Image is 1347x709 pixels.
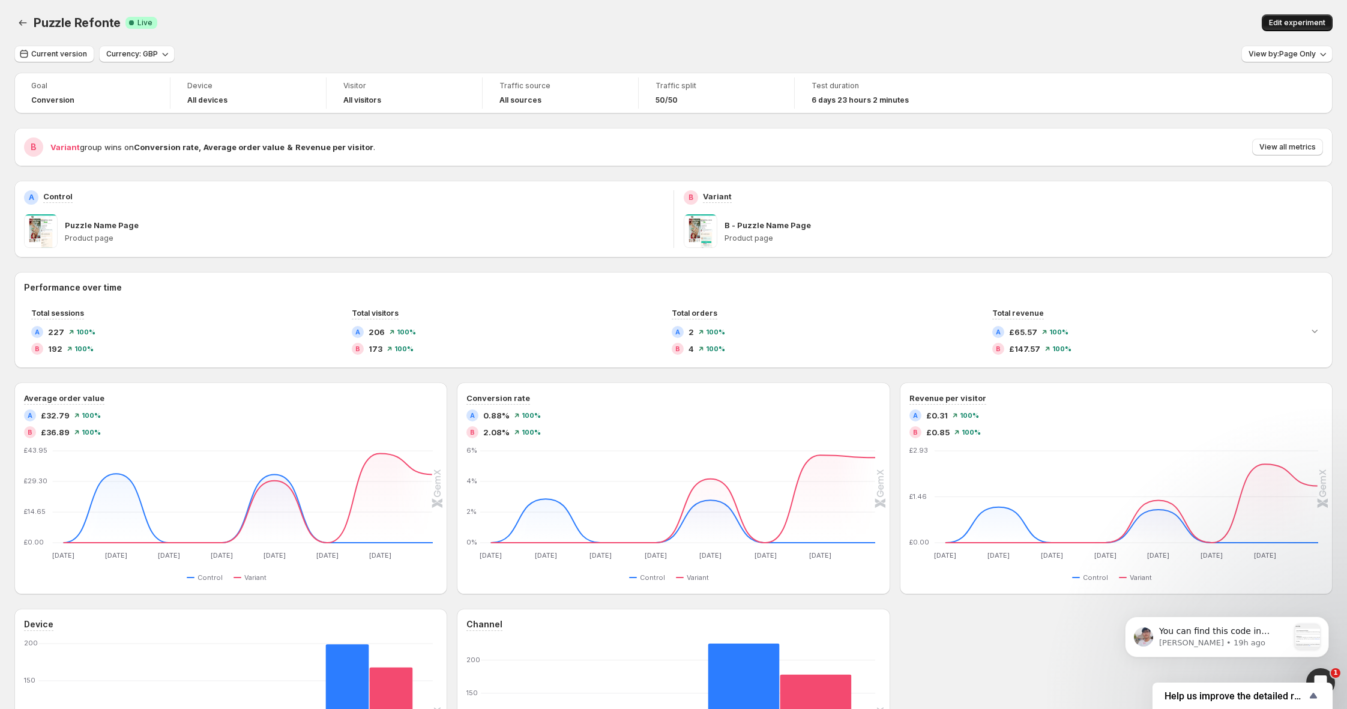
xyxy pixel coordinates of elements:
[706,345,725,352] span: 100 %
[629,570,670,585] button: Control
[48,326,64,338] span: 227
[1165,689,1321,703] button: Show survey - Help us improve the detailed report for A/B campaigns
[913,429,918,436] h2: B
[992,309,1044,318] span: Total revenue
[211,551,233,560] text: [DATE]
[1249,49,1316,59] span: View by: Page Only
[522,429,541,436] span: 100 %
[812,81,934,91] span: Test duration
[655,81,777,91] span: Traffic split
[684,214,717,248] img: B - Puzzle Name Page
[82,429,101,436] span: 100 %
[1306,322,1323,339] button: Expand chart
[65,234,664,243] p: Product page
[295,142,373,152] strong: Revenue per visitor
[703,190,732,202] p: Variant
[31,80,153,106] a: GoalConversion
[187,95,228,105] h4: All devices
[137,18,152,28] span: Live
[24,282,1323,294] h2: Performance over time
[35,345,40,352] h2: B
[14,46,94,62] button: Current version
[1259,142,1316,152] span: View all metrics
[244,573,267,582] span: Variant
[50,142,80,152] span: Variant
[187,80,309,106] a: DeviceAll devices
[996,345,1001,352] h2: B
[134,142,199,152] strong: Conversion rate
[105,551,127,560] text: [DATE]
[675,345,680,352] h2: B
[483,409,510,421] span: 0.88%
[960,412,979,419] span: 100 %
[655,80,777,106] a: Traffic split50/50
[35,328,40,336] h2: A
[24,214,58,248] img: Puzzle Name Page
[369,326,385,338] span: 206
[962,429,981,436] span: 100 %
[50,142,375,152] span: group wins on .
[24,538,44,546] text: £0.00
[76,328,95,336] span: 100 %
[466,477,477,485] text: 4%
[483,426,510,438] span: 2.08%
[499,95,541,105] h4: All sources
[287,142,293,152] strong: &
[52,551,74,560] text: [DATE]
[725,234,1324,243] p: Product page
[1262,14,1333,31] button: Edit experiment
[355,328,360,336] h2: A
[645,551,667,560] text: [DATE]
[812,80,934,106] a: Test duration6 days 23 hours 2 minutes
[197,573,223,582] span: Control
[466,538,477,546] text: 0%
[926,426,950,438] span: £0.85
[24,392,104,404] h3: Average order value
[394,345,414,352] span: 100 %
[24,618,53,630] h3: Device
[909,538,929,546] text: £0.00
[41,409,70,421] span: £32.79
[1040,551,1062,560] text: [DATE]
[466,689,478,697] text: 150
[1094,551,1116,560] text: [DATE]
[672,309,717,318] span: Total orders
[74,345,94,352] span: 100 %
[812,95,909,105] span: 6 days 23 hours 2 minutes
[343,81,465,91] span: Visitor
[689,326,694,338] span: 2
[369,343,382,355] span: 173
[1241,46,1333,62] button: View by:Page Only
[187,81,309,91] span: Device
[1201,551,1223,560] text: [DATE]
[28,412,32,419] h2: A
[755,551,777,560] text: [DATE]
[499,81,621,91] span: Traffic source
[1252,139,1323,155] button: View all metrics
[470,429,475,436] h2: B
[987,551,1010,560] text: [DATE]
[24,639,38,647] text: 200
[31,309,84,318] span: Total sessions
[41,426,70,438] span: £36.89
[1083,573,1108,582] span: Control
[1107,593,1347,677] iframe: Intercom notifications message
[934,551,956,560] text: [DATE]
[43,190,73,202] p: Control
[499,80,621,106] a: Traffic sourceAll sources
[203,142,285,152] strong: Average order value
[316,551,339,560] text: [DATE]
[199,142,201,152] strong: ,
[480,551,502,560] text: [DATE]
[355,345,360,352] h2: B
[24,446,47,454] text: £43.95
[706,328,725,336] span: 100 %
[31,95,74,105] span: Conversion
[589,551,612,560] text: [DATE]
[466,446,477,454] text: 6%
[699,551,722,560] text: [DATE]
[1147,551,1169,560] text: [DATE]
[640,573,665,582] span: Control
